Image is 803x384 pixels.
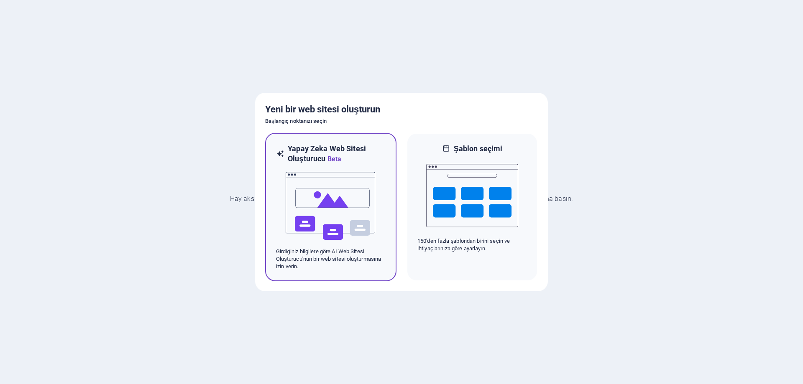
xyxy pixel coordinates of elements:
[285,164,377,248] img: yapay zeka
[265,104,380,114] font: Yeni bir web sitesi oluşturun
[327,155,342,163] font: Beta
[454,144,503,153] font: Şablon seçimi
[265,133,396,281] div: Yapay Zeka Web Sitesi OluşturucuBetayapay zekaGirdiğiniz bilgilere göre AI Web Sitesi Oluşturucu'...
[407,133,538,281] div: Şablon seçimi150'den fazla şablondan birini seçin ve ihtiyaçlarınıza göre ayarlayın.
[288,144,366,163] font: Yapay Zeka Web Sitesi Oluşturucu
[265,118,327,124] font: Başlangıç ​​noktanızı seçin
[417,238,510,252] font: 150'den fazla şablondan birini seçin ve ihtiyaçlarınıza göre ayarlayın.
[276,248,381,270] font: Girdiğiniz bilgilere göre AI Web Sitesi Oluşturucu'nun bir web sitesi oluşturmasına izin verin.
